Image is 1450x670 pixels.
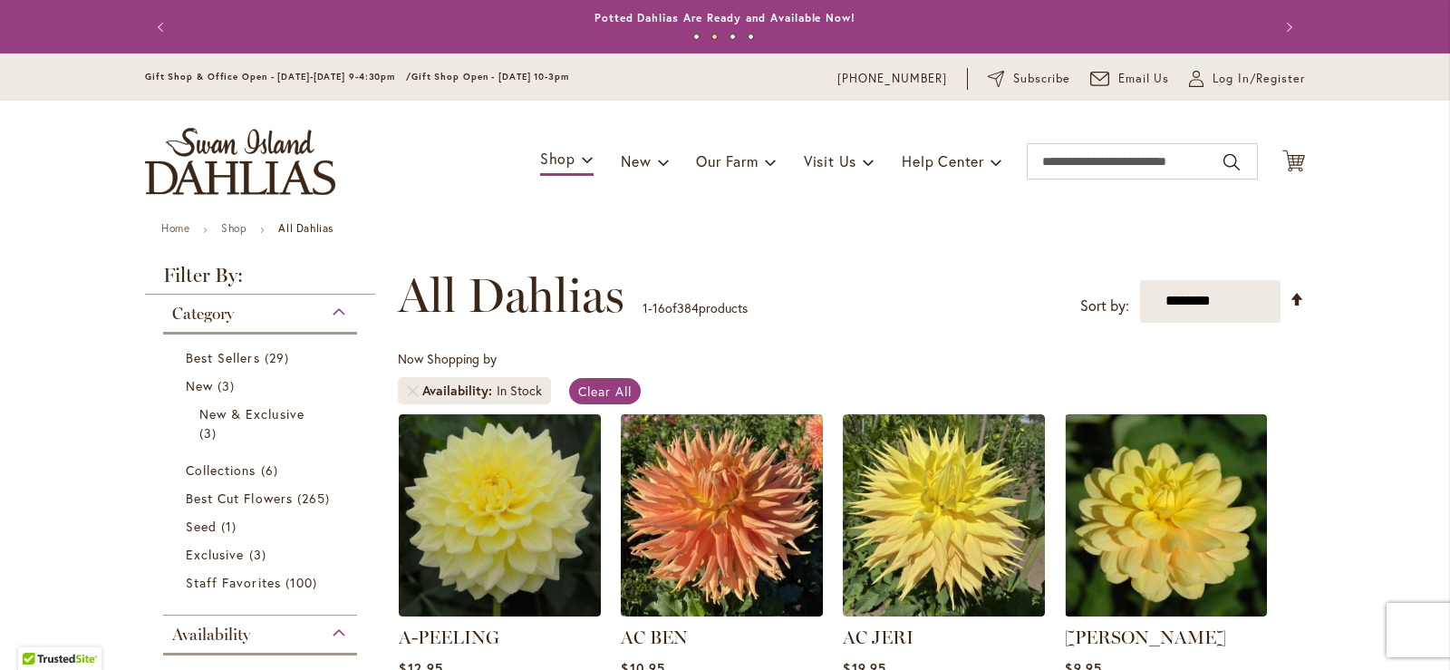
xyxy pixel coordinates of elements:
[696,151,758,170] span: Our Farm
[186,518,217,535] span: Seed
[186,490,293,507] span: Best Cut Flowers
[578,383,632,400] span: Clear All
[297,489,334,508] span: 265
[199,423,221,442] span: 3
[677,299,699,316] span: 384
[186,545,339,564] a: Exclusive
[1118,70,1170,88] span: Email Us
[540,149,575,168] span: Shop
[398,268,624,323] span: All Dahlias
[843,414,1045,617] img: AC Jeri
[186,546,244,563] span: Exclusive
[804,151,856,170] span: Visit Us
[569,378,641,404] a: Clear All
[748,34,754,40] button: 4 of 4
[1269,9,1305,45] button: Next
[186,517,339,536] a: Seed
[145,266,375,295] strong: Filter By:
[14,606,64,656] iframe: Launch Accessibility Center
[988,70,1070,88] a: Subscribe
[172,304,234,324] span: Category
[217,376,239,395] span: 3
[711,34,718,40] button: 2 of 4
[399,414,601,617] img: A-Peeling
[643,294,748,323] p: - of products
[161,221,189,235] a: Home
[221,517,241,536] span: 1
[186,377,213,394] span: New
[1065,414,1267,617] img: AHOY MATEY
[145,71,411,83] span: Gift Shop & Office Open - [DATE]-[DATE] 9-4:30pm /
[186,574,281,591] span: Staff Favorites
[199,405,304,422] span: New & Exclusive
[186,489,339,508] a: Best Cut Flowers
[1189,70,1305,88] a: Log In/Register
[1013,70,1070,88] span: Subscribe
[186,461,256,479] span: Collections
[843,603,1045,620] a: AC Jeri
[843,626,913,648] a: AC JERI
[422,382,497,400] span: Availability
[497,382,542,400] div: In Stock
[621,603,823,620] a: AC BEN
[399,626,499,648] a: A-PEELING
[186,348,339,367] a: Best Sellers
[186,376,339,395] a: New
[186,349,260,366] span: Best Sellers
[594,11,855,24] a: Potted Dahlias Are Ready and Available Now!
[398,350,497,367] span: Now Shopping by
[1090,70,1170,88] a: Email Us
[621,151,651,170] span: New
[172,625,250,645] span: Availability
[621,414,823,617] img: AC BEN
[145,128,335,195] a: store logo
[199,404,325,442] a: New &amp; Exclusive
[837,70,947,88] a: [PHONE_NUMBER]
[643,299,648,316] span: 1
[1080,289,1129,323] label: Sort by:
[261,461,283,480] span: 6
[265,348,294,367] span: 29
[1065,626,1226,648] a: [PERSON_NAME]
[621,626,688,648] a: AC BEN
[1065,603,1267,620] a: AHOY MATEY
[693,34,700,40] button: 1 of 4
[399,603,601,620] a: A-Peeling
[407,385,418,396] a: Remove Availability In Stock
[411,71,569,83] span: Gift Shop Open - [DATE] 10-3pm
[1213,70,1305,88] span: Log In/Register
[285,573,322,592] span: 100
[730,34,736,40] button: 3 of 4
[186,461,339,480] a: Collections
[278,221,333,235] strong: All Dahlias
[221,221,246,235] a: Shop
[652,299,665,316] span: 16
[145,9,181,45] button: Previous
[902,151,984,170] span: Help Center
[186,573,339,592] a: Staff Favorites
[249,545,271,564] span: 3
